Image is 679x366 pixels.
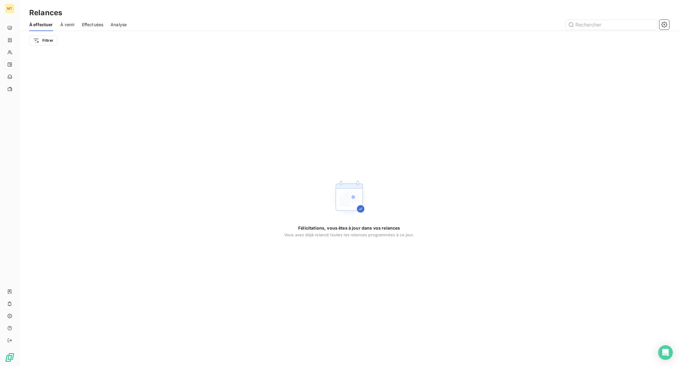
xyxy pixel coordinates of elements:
[29,36,57,45] button: Filtrer
[284,232,414,237] span: Vous avez déjà relancé toutes les relances programmées à ce jour.
[298,225,400,231] span: Félicitations, vous êtes à jour dans vos relances
[29,22,53,28] span: À effectuer
[330,179,369,218] img: Empty state
[82,22,104,28] span: Effectuées
[5,353,15,362] img: Logo LeanPay
[29,7,62,18] h3: Relances
[111,22,127,28] span: Analyse
[658,345,673,360] div: Open Intercom Messenger
[5,4,15,13] div: MT
[60,22,75,28] span: À venir
[566,20,657,30] input: Rechercher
